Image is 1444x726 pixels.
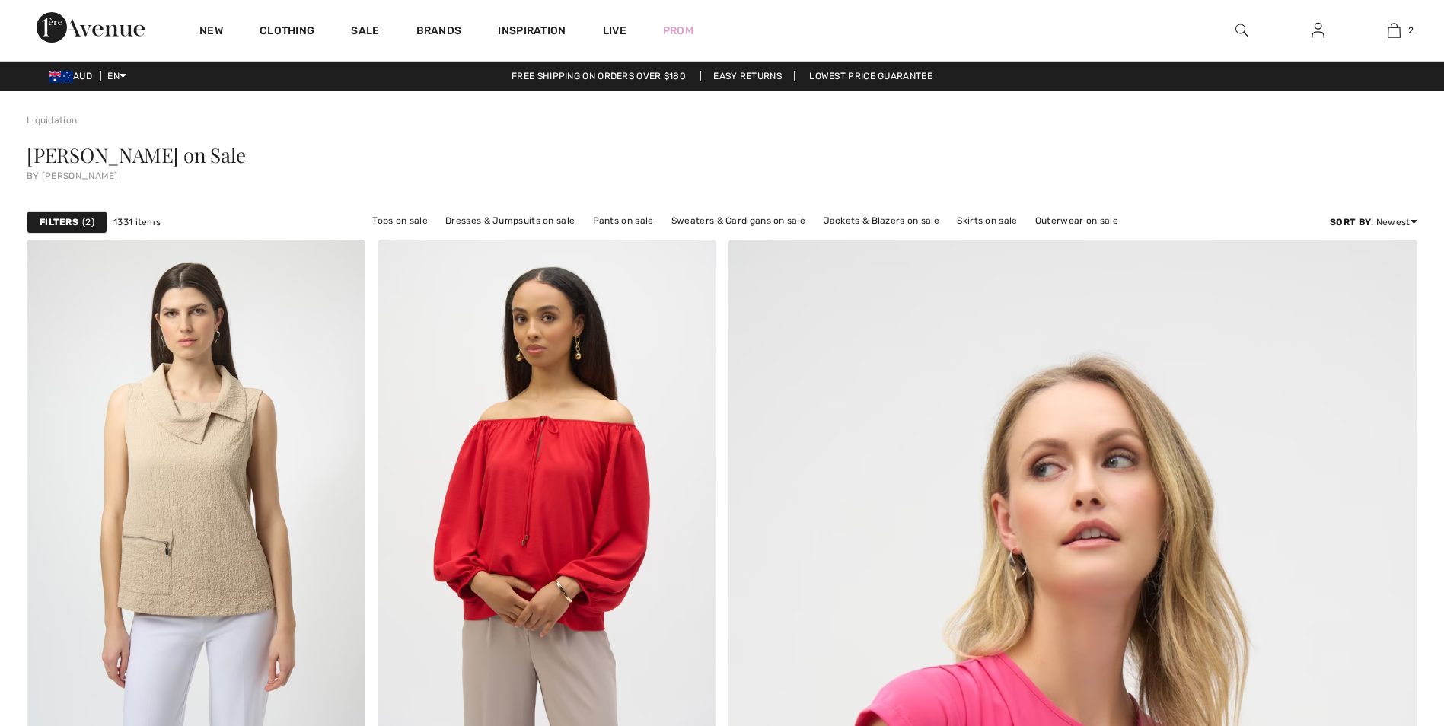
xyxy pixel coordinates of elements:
a: Jackets & Blazers on sale [816,211,948,231]
a: Clothing [260,24,314,40]
a: Tops on sale [365,211,435,231]
img: 1ère Avenue [37,12,145,43]
strong: Filters [40,215,78,229]
img: My Info [1312,21,1324,40]
span: Inspiration [498,24,566,40]
a: Lowest Price Guarantee [797,71,945,81]
span: EN [107,71,126,81]
a: Easy Returns [700,71,795,81]
a: New [199,24,223,40]
div: : Newest [1330,215,1417,229]
span: 2 [82,215,94,229]
a: Live [603,23,626,39]
span: AUD [49,71,98,81]
img: Australian Dollar [49,71,73,83]
a: Sweaters & Cardigans on sale [664,211,813,231]
a: Skirts on sale [949,211,1025,231]
a: Free shipping on orders over $180 [499,71,698,81]
a: Pants on sale [585,211,661,231]
a: Dresses & Jumpsuits on sale [438,211,582,231]
a: Brands [416,24,462,40]
a: Sign In [1299,21,1337,40]
a: Liquidation [27,115,77,126]
a: Outerwear on sale [1028,211,1126,231]
div: by [PERSON_NAME] [27,171,1417,180]
span: [PERSON_NAME] on Sale [27,142,245,168]
span: 2 [1408,24,1414,37]
strong: Sort By [1330,217,1371,228]
a: Sale [351,24,379,40]
a: 2 [1356,21,1431,40]
img: search the website [1235,21,1248,40]
img: My Bag [1388,21,1401,40]
span: 1331 items [113,215,161,229]
a: Prom [663,23,693,39]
